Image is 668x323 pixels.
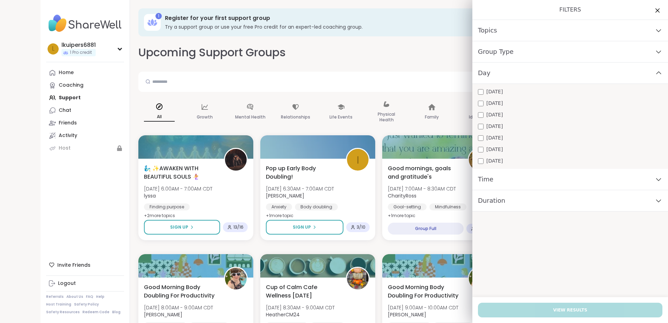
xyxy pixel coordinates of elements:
a: Logout [46,277,124,290]
p: Physical Health [371,110,402,124]
div: Finding purpose [144,203,190,210]
h2: Upcoming Support Groups [138,45,286,60]
span: l [52,44,55,53]
span: 1 Pro credit [70,50,92,56]
span: Duration [478,196,505,206]
span: [DATE] 7:00AM - 8:30AM CDT [388,185,456,192]
a: Friends [46,117,124,129]
a: Coaching [46,79,124,92]
span: View Results [553,307,587,313]
a: Host Training [46,302,71,307]
span: [DATE] 8:30AM - 9:00AM CDT [266,304,335,311]
span: Time [478,174,493,184]
div: Mindfulness [429,203,466,210]
div: Logout [58,280,76,287]
b: lyssa [144,192,156,199]
span: [DATE] [486,123,503,130]
span: [DATE] [486,146,503,153]
img: Adrienne_QueenOfTheDawn [469,268,491,289]
img: Adrienne_QueenOfTheDawn [225,268,247,289]
button: View Results [478,303,662,317]
span: Pop up Early Body Doubling! [266,164,338,181]
span: [DATE] 8:00AM - 9:00AM CDT [144,304,213,311]
img: ShareWell Nav Logo [46,11,124,36]
span: 13 / 16 [233,224,244,230]
a: Host [46,142,124,155]
div: Friends [59,120,77,127]
p: Life Events [329,113,353,121]
b: [PERSON_NAME] [388,311,426,318]
span: Cup of Calm Cafe Wellness [DATE] [266,283,338,300]
span: [DATE] 6:00AM - 7:00AM CDT [144,185,212,192]
span: I [357,152,359,168]
a: Referrals [46,294,64,299]
a: Safety Resources [46,310,80,315]
span: Good Morning Body Doubling For Productivity [144,283,216,300]
span: [DATE] 6:30AM - 7:00AM CDT [266,185,334,192]
span: [DATE] [486,157,503,165]
b: [PERSON_NAME] [266,192,304,199]
span: Sign Up [293,224,311,230]
div: Goal-setting [388,203,427,210]
div: Coaching [59,82,83,89]
b: CharityRoss [388,192,416,199]
div: Body doubling [295,203,338,210]
span: Day [478,68,491,78]
h3: Try a support group or use your free Pro credit for an expert-led coaching group. [165,23,609,30]
span: [DATE] [486,134,503,142]
a: Activity [46,129,124,142]
button: Sign Up [266,220,343,235]
span: Good Morning Body Doubling For Productivity [388,283,460,300]
a: FAQ [86,294,93,299]
p: Identity [469,113,486,121]
a: Safety Policy [74,302,99,307]
p: Family [425,113,439,121]
span: [DATE] [486,111,503,119]
p: Mental Health [235,113,266,121]
span: Good mornings, goals and gratitude's [388,164,460,181]
div: 1 [155,13,162,19]
div: lkuipers6881 [61,41,96,49]
div: Chat [59,107,71,114]
div: Anxiety [266,203,292,210]
span: Group Type [478,47,514,57]
div: Group Full [388,223,464,235]
a: Redeem Code [82,310,109,315]
span: [DATE] 9:00AM - 10:00AM CDT [388,304,458,311]
h3: Register for your first support group [165,14,609,22]
a: About Us [66,294,83,299]
button: Sign Up [144,220,220,235]
span: Topics [478,26,497,35]
div: Home [59,69,74,76]
img: CharityRoss [469,149,491,171]
img: HeatherCM24 [347,268,369,289]
a: Chat [46,104,124,117]
b: HeatherCM24 [266,311,300,318]
span: 3 / 10 [357,224,365,230]
b: [PERSON_NAME] [144,311,182,318]
span: Sign Up [170,224,188,230]
h1: Filters [478,6,662,14]
img: lyssa [225,149,247,171]
p: All [144,113,175,122]
div: Host [59,145,71,152]
p: Growth [197,113,213,121]
div: Activity [59,132,77,139]
span: [DATE] [486,100,503,107]
a: Home [46,66,124,79]
span: 🧞‍♂️ ✨AWAKEN WITH BEAUTIFUL SOULS 🧜‍♀️ [144,164,216,181]
p: Relationships [281,113,310,121]
a: Help [96,294,104,299]
a: Blog [112,310,121,315]
div: Invite Friends [46,259,124,271]
span: [DATE] [486,88,503,95]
